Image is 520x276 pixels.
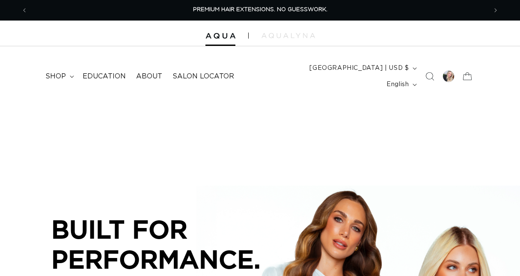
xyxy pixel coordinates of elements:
[381,76,420,93] button: English
[193,7,327,12] span: PREMIUM HAIR EXTENSIONS. NO GUESSWORK.
[83,72,126,81] span: Education
[15,2,34,18] button: Previous announcement
[136,72,162,81] span: About
[386,80,409,89] span: English
[131,67,167,86] a: About
[167,67,239,86] a: Salon Locator
[45,72,66,81] span: shop
[304,60,420,76] button: [GEOGRAPHIC_DATA] | USD $
[172,72,234,81] span: Salon Locator
[486,2,505,18] button: Next announcement
[40,67,77,86] summary: shop
[309,64,409,73] span: [GEOGRAPHIC_DATA] | USD $
[261,33,315,38] img: aqualyna.com
[77,67,131,86] a: Education
[205,33,235,39] img: Aqua Hair Extensions
[420,67,439,86] summary: Search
